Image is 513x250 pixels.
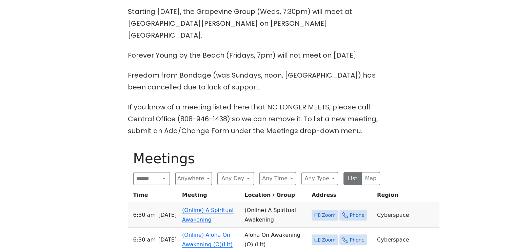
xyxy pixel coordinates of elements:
span: Zoom [322,211,335,220]
span: [DATE] [158,210,177,220]
p: Forever Young by the Beach (Fridays, 7pm) will not meet on [DATE]. [128,49,386,61]
a: (Online) Aloha On Awakening (O)(Lit) [182,232,233,248]
span: 6:30 AM [133,210,156,220]
button: Any Type [301,172,338,185]
input: Search [133,172,159,185]
span: [DATE] [158,235,177,245]
span: Phone [350,236,364,244]
th: Meeting [179,190,242,203]
a: (Online) A Spiritual Awakening [182,207,234,223]
th: Address [309,190,374,203]
th: Time [128,190,180,203]
button: Any Time [259,172,296,185]
p: If you know of a meeting listed here that NO LONGER MEETS, please call Central Office (808-946-14... [128,101,386,137]
td: (Online) A Spiritual Awakening [242,203,309,228]
h1: Meetings [133,150,380,167]
button: Search [159,172,170,185]
button: Anywhere [175,172,212,185]
button: List [343,172,362,185]
p: Freedom from Bondage (was Sundays, noon, [GEOGRAPHIC_DATA]) has been cancelled due to lack of sup... [128,69,386,93]
th: Region [374,190,439,203]
td: Cyberspace [374,203,439,228]
span: 6:30 AM [133,235,156,245]
button: Any Day [217,172,254,185]
th: Location / Group [242,190,309,203]
button: Map [361,172,380,185]
span: Zoom [322,236,335,244]
p: Starting [DATE], the Grapevine Group (Weds, 7:30pm) will meet at [GEOGRAPHIC_DATA][PERSON_NAME] o... [128,6,386,41]
span: Phone [350,211,364,220]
